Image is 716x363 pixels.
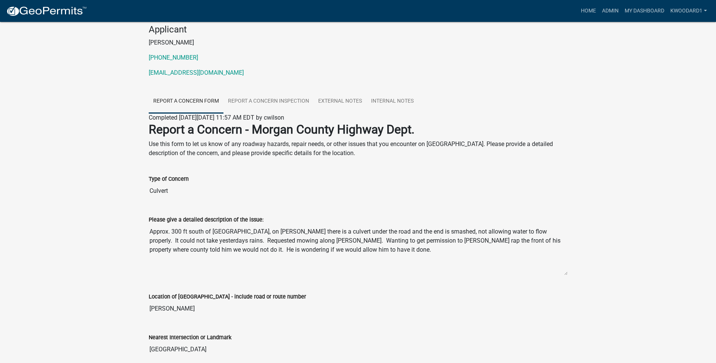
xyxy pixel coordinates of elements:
[149,294,306,300] label: Location of [GEOGRAPHIC_DATA] - include road or route number
[149,89,223,114] a: Report A Concern Form
[149,177,189,182] label: Type of Concern
[599,4,622,18] a: Admin
[149,54,198,61] a: [PHONE_NUMBER]
[149,69,244,76] a: [EMAIL_ADDRESS][DOMAIN_NAME]
[149,217,263,223] label: Please give a detailed description of the issue:
[149,122,414,137] strong: Report a Concern - Morgan County Highway Dept.
[149,24,568,35] h4: Applicant
[622,4,667,18] a: My Dashboard
[578,4,599,18] a: Home
[314,89,366,114] a: External Notes
[149,335,231,340] label: Nearest Intersection or Landmark
[149,38,568,47] p: [PERSON_NAME]
[149,114,284,121] span: Completed [DATE][DATE] 11:57 AM EDT by cwilson
[366,89,418,114] a: Internal Notes
[149,140,568,158] p: Use this form to let us know of any roadway hazards, repair needs, or other issues that you encou...
[223,89,314,114] a: Report A Concern Inspection
[149,224,568,275] textarea: Approx. 300 ft south of [GEOGRAPHIC_DATA], on [PERSON_NAME] there is a culvert under the road and...
[667,4,710,18] a: kwoodard1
